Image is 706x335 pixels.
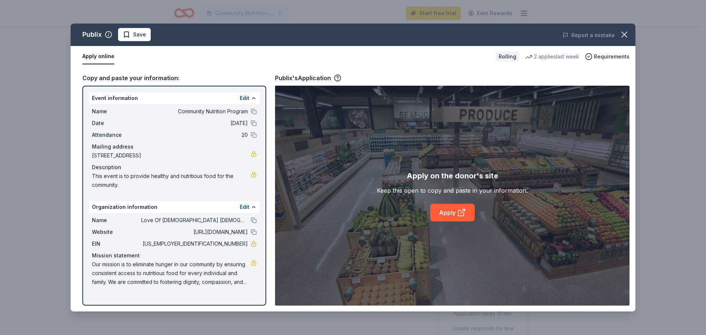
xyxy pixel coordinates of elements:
span: This event is to provide healthy and nutritious food for the community. [92,172,251,189]
span: [STREET_ADDRESS] [92,151,251,160]
span: Our mission is to eliminate hunger in our community by ensuring consistent access to nutritious f... [92,260,251,286]
button: Save [118,28,151,41]
span: [US_EMPLOYER_IDENTIFICATION_NUMBER] [141,239,248,248]
span: Name [92,216,141,225]
div: Publix [82,29,102,40]
span: EIN [92,239,141,248]
span: Name [92,107,141,116]
button: Report a mistake [563,31,615,40]
div: Description [92,163,257,172]
div: Apply on the donor's site [407,170,498,182]
div: Event information [89,92,260,104]
span: Community Nutrition Program [141,107,248,116]
span: Website [92,228,141,236]
div: Copy and paste your information: [82,73,266,83]
span: Requirements [594,52,630,61]
div: Mission statement [92,251,257,260]
button: Apply online [82,49,114,64]
div: Keep this open to copy and paste in your information. [377,186,528,195]
span: [URL][DOMAIN_NAME] [141,228,248,236]
a: Apply [430,204,475,221]
span: 20 [141,131,248,139]
button: Requirements [585,52,630,61]
span: Save [133,30,146,39]
span: [DATE] [141,119,248,128]
div: Rolling [496,51,519,62]
span: Attendance [92,131,141,139]
div: Organization information [89,201,260,213]
button: Edit [240,203,249,211]
div: Mailing address [92,142,257,151]
div: Publix's Application [275,73,341,83]
span: Date [92,119,141,128]
span: Love Of [DEMOGRAPHIC_DATA] [DEMOGRAPHIC_DATA] Fellowship [141,216,248,225]
div: 2 applies last week [525,52,579,61]
button: Edit [240,94,249,103]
